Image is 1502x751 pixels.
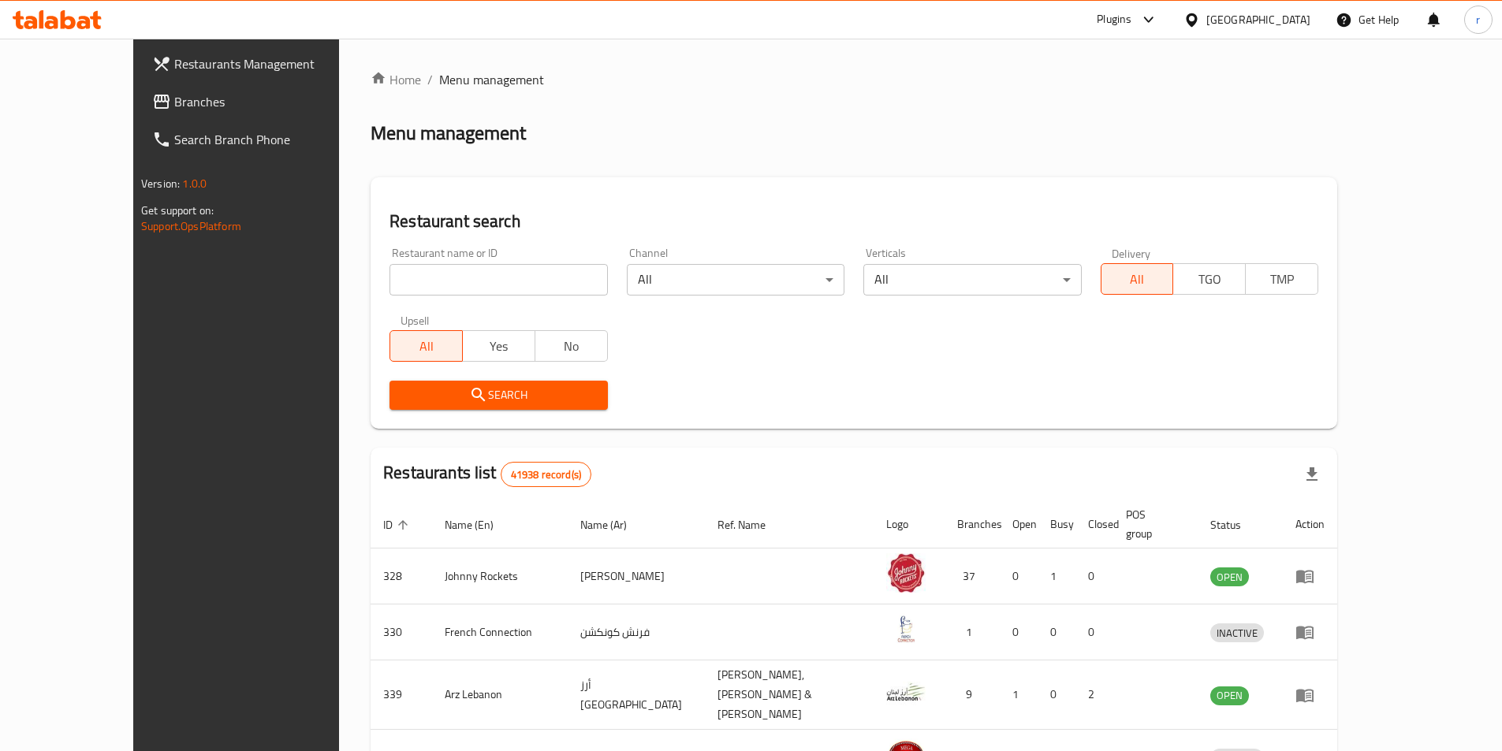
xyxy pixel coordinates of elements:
td: أرز [GEOGRAPHIC_DATA] [568,660,705,730]
a: Restaurants Management [140,45,384,83]
td: 0 [1000,548,1038,604]
td: 328 [371,548,432,604]
a: Search Branch Phone [140,121,384,158]
span: OPEN [1210,686,1249,705]
div: All [863,264,1081,296]
span: POS group [1126,505,1179,543]
a: Home [371,70,421,89]
label: Delivery [1112,247,1151,258]
div: Menu [1295,623,1325,641]
span: Search Branch Phone [174,130,371,149]
span: TGO [1180,268,1239,291]
div: Menu [1295,567,1325,586]
td: Johnny Rockets [432,548,568,604]
button: All [389,330,463,362]
td: 0 [1000,604,1038,660]
button: All [1101,263,1174,295]
div: Plugins [1097,10,1131,29]
th: Action [1283,500,1337,548]
span: Branches [174,92,371,111]
img: Arz Lebanon [886,672,926,712]
h2: Restaurants list [383,461,591,487]
h2: Restaurant search [389,210,1318,233]
th: Busy [1038,500,1075,548]
span: 41938 record(s) [501,467,591,482]
td: 1 [1000,660,1038,730]
th: Logo [874,500,945,548]
th: Branches [945,500,1000,548]
div: Export file [1293,455,1331,493]
img: Johnny Rockets [886,553,926,593]
td: [PERSON_NAME],[PERSON_NAME] & [PERSON_NAME] [705,660,874,730]
h2: Menu management [371,121,526,146]
div: All [627,264,844,296]
td: 0 [1075,604,1113,660]
div: [GEOGRAPHIC_DATA] [1206,11,1310,28]
span: Status [1210,515,1262,534]
span: Version: [141,173,180,194]
span: Get support on: [141,200,214,221]
td: 339 [371,660,432,730]
button: TGO [1172,263,1246,295]
span: All [1108,268,1168,291]
td: 37 [945,548,1000,604]
td: 9 [945,660,1000,730]
span: TMP [1252,268,1312,291]
button: TMP [1245,263,1318,295]
button: Yes [462,330,535,362]
td: 330 [371,604,432,660]
span: Ref. Name [717,515,786,534]
span: All [397,335,457,358]
img: French Connection [886,609,926,649]
button: Search [389,381,607,410]
td: فرنش كونكشن [568,604,705,660]
nav: breadcrumb [371,70,1337,89]
span: OPEN [1210,568,1249,586]
div: Menu [1295,686,1325,705]
span: No [542,335,602,358]
td: French Connection [432,604,568,660]
span: Name (En) [445,515,514,534]
span: Name (Ar) [580,515,647,534]
td: Arz Lebanon [432,660,568,730]
div: Total records count [501,462,591,487]
button: No [535,330,608,362]
span: Restaurants Management [174,54,371,73]
td: 0 [1038,660,1075,730]
a: Branches [140,83,384,121]
a: Support.OpsPlatform [141,216,241,236]
td: 0 [1038,604,1075,660]
label: Upsell [401,314,430,325]
td: 1 [945,604,1000,660]
span: Search [402,385,594,405]
td: 1 [1038,548,1075,604]
span: Menu management [439,70,544,89]
th: Closed [1075,500,1113,548]
th: Open [1000,500,1038,548]
li: / [427,70,433,89]
span: 1.0.0 [182,173,207,194]
td: 2 [1075,660,1113,730]
input: Search for restaurant name or ID.. [389,264,607,296]
span: INACTIVE [1210,624,1264,642]
td: 0 [1075,548,1113,604]
span: Yes [469,335,529,358]
span: ID [383,515,413,534]
div: INACTIVE [1210,623,1264,642]
td: [PERSON_NAME] [568,548,705,604]
span: r [1476,11,1480,28]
